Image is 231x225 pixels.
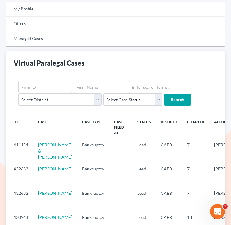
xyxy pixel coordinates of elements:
input: Firm ID [18,81,72,93]
td: Lead [132,163,156,187]
a: [PERSON_NAME] & [PERSON_NAME] [38,142,72,160]
th: Status [132,116,156,139]
input: Search [164,94,191,106]
td: 432632 [6,187,33,211]
td: 432633 [6,163,33,187]
td: 7 [182,163,209,187]
th: Chapter [182,116,209,139]
a: [PERSON_NAME] [38,166,72,171]
td: Bankruptcy [77,187,109,211]
td: 7 [182,187,209,211]
th: ID [6,116,33,139]
td: CAEB [156,187,182,211]
td: 7 [182,139,209,163]
td: CAEB [156,163,182,187]
td: CAEB [156,139,182,163]
span: 1 [223,204,228,209]
td: Lead [132,139,156,163]
th: Case Filed At [109,116,132,139]
td: Bankruptcy [77,139,109,163]
iframe: Intercom live chat [210,204,225,219]
th: Case [33,116,77,139]
input: Enter search terms... [129,81,183,93]
a: [PERSON_NAME] [38,190,72,196]
th: District [156,116,182,139]
a: Offers [6,17,225,31]
a: [PERSON_NAME] [38,215,72,220]
div: Virtual Paralegal Cases [14,59,84,67]
td: 411454 [6,139,33,163]
td: Bankruptcy [77,163,109,187]
th: Case Type [77,116,109,139]
a: My Profile [6,2,225,17]
td: Lead [132,187,156,211]
a: Managed Cases [6,31,225,46]
input: Firm Name [74,81,127,93]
